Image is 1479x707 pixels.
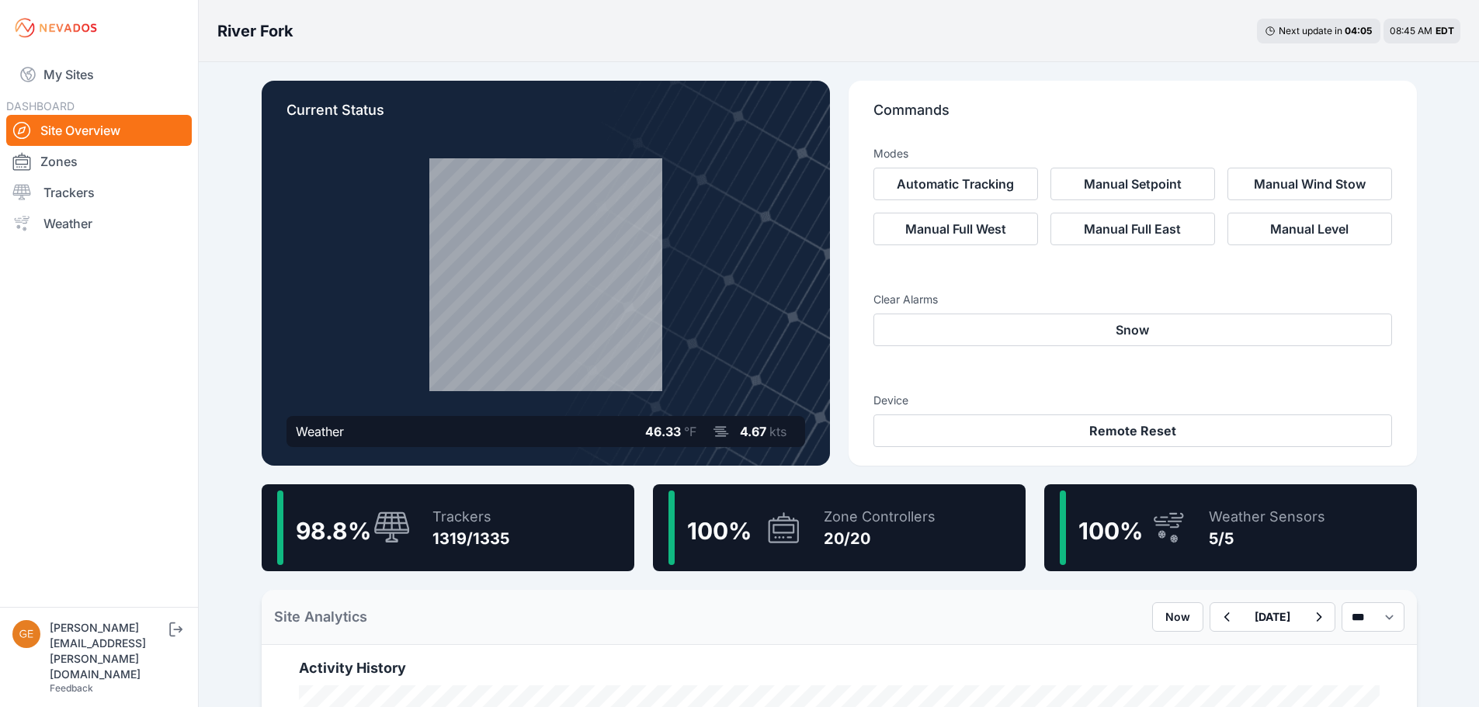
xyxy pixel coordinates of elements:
[769,424,786,439] span: kts
[653,484,1026,571] a: 100%Zone Controllers20/20
[687,517,752,545] span: 100 %
[1050,168,1215,200] button: Manual Setpoint
[12,16,99,40] img: Nevados
[873,99,1392,133] p: Commands
[873,393,1392,408] h3: Device
[1242,603,1303,631] button: [DATE]
[432,528,509,549] div: 1319/1335
[6,177,192,208] a: Trackers
[1078,517,1143,545] span: 100 %
[296,517,371,545] span: 98.8 %
[274,606,367,628] h2: Site Analytics
[1209,528,1325,549] div: 5/5
[684,424,696,439] span: °F
[1436,25,1454,36] span: EDT
[299,657,1380,679] h2: Activity History
[1227,168,1392,200] button: Manual Wind Stow
[1279,25,1342,36] span: Next update in
[1050,213,1215,245] button: Manual Full East
[824,528,936,549] div: 20/20
[873,414,1392,447] button: Remote Reset
[1390,25,1432,36] span: 08:45 AM
[873,168,1038,200] button: Automatic Tracking
[1227,213,1392,245] button: Manual Level
[6,56,192,93] a: My Sites
[740,424,766,439] span: 4.67
[6,146,192,177] a: Zones
[6,208,192,239] a: Weather
[645,424,681,439] span: 46.33
[1209,506,1325,528] div: Weather Sensors
[286,99,805,133] p: Current Status
[873,292,1392,307] h3: Clear Alarms
[50,620,166,682] div: [PERSON_NAME][EMAIL_ADDRESS][PERSON_NAME][DOMAIN_NAME]
[12,620,40,648] img: geoffrey.crabtree@solvenergy.com
[1152,602,1203,632] button: Now
[217,20,293,42] h3: River Fork
[50,682,93,694] a: Feedback
[873,314,1392,346] button: Snow
[6,115,192,146] a: Site Overview
[1044,484,1417,571] a: 100%Weather Sensors5/5
[296,422,344,441] div: Weather
[432,506,509,528] div: Trackers
[873,146,908,161] h3: Modes
[262,484,634,571] a: 98.8%Trackers1319/1335
[873,213,1038,245] button: Manual Full West
[1345,25,1373,37] div: 04 : 05
[824,506,936,528] div: Zone Controllers
[217,11,293,51] nav: Breadcrumb
[6,99,75,113] span: DASHBOARD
